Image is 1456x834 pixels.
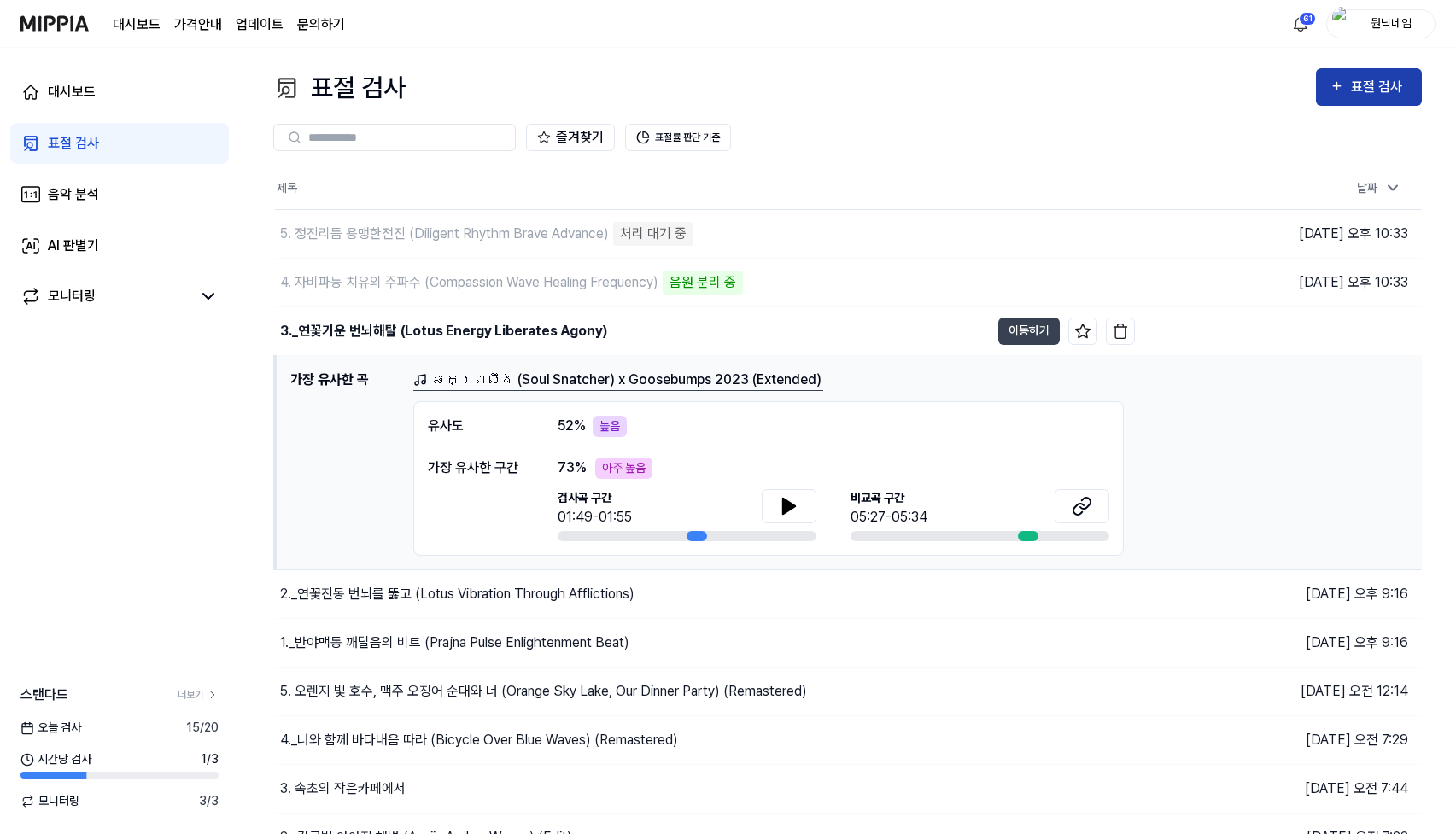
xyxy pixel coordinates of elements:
a: 음악 분석 [10,174,229,215]
div: 높음 [593,416,627,437]
h1: 가장 유사한 곡 [290,370,400,556]
span: 검사곡 구간 [558,489,632,507]
div: 2._연꽃진동 번뇌를 뚫고 (Lotus Vibration Through Afflictions) [280,584,634,604]
a: AI 판별기 [10,225,229,266]
div: 대시보드 [48,82,96,102]
div: 가장 유사한 구간 [428,458,523,478]
button: 즐겨찾기 [526,124,615,151]
div: 3. 속초의 작은카페에서 [280,779,406,799]
span: 52 % [558,416,586,436]
span: 73 % [558,458,587,478]
div: 5. 오렌지 빛 호수, 맥주 오징어 순대와 너 (Orange Sky Lake, Our Dinner Party) (Remastered) [280,681,807,702]
div: 4. 자비파동 치유의 주파수 (Compassion Wave Healing Frequency) [280,272,658,293]
span: 오늘 검사 [20,719,81,737]
a: ឆក់ព្រលឹង (Soul Snatcher) x Goosebumps 2023 (Extended) [413,370,823,391]
div: 01:49-01:55 [558,507,632,528]
div: 모니터링 [48,286,96,306]
button: 이동하기 [998,318,1060,345]
td: [DATE] 오전 7:44 [1135,764,1422,813]
div: 음원 분리 중 [663,271,743,295]
button: 가격안내 [174,15,222,35]
a: 표절 검사 [10,123,229,164]
img: 알림 [1290,14,1311,34]
div: 처리 대기 중 [613,222,693,246]
a: 대시보드 [113,15,161,35]
div: 유사도 [428,416,523,437]
td: [DATE] 오후 10:33 [1135,258,1422,306]
img: delete [1112,323,1129,340]
span: 모니터링 [20,792,79,810]
div: 음악 분석 [48,184,99,205]
span: 3 / 3 [199,792,219,810]
span: 15 / 20 [186,719,219,737]
div: 뭔닉네임 [1358,14,1424,32]
a: 모니터링 [20,286,191,306]
td: [DATE] 오전 7:29 [1135,715,1422,764]
a: 대시보드 [10,72,229,113]
a: 업데이트 [236,15,284,35]
div: 3._연꽃기운 번뇌해탈 (Lotus Energy Liberates Agony) [280,321,607,341]
td: [DATE] 오후 10:33 [1135,209,1422,258]
div: 표절 검사 [1351,76,1408,98]
span: 비교곡 구간 [851,489,927,507]
div: 1._반야맥동 깨달음의 비트 (Prajna Pulse Enlightenment Beat) [280,633,629,653]
button: 표절률 판단 기준 [625,124,731,151]
div: 아주 높음 [595,458,652,479]
button: 알림61 [1287,10,1314,38]
a: 문의하기 [297,15,345,35]
button: 표절 검사 [1316,68,1422,106]
div: 표절 검사 [273,68,406,107]
div: 5. 정진리듬 용맹한전진 (Diligent Rhythm Brave Advance) [280,224,609,244]
td: [DATE] 오후 9:16 [1135,618,1422,667]
img: profile [1332,7,1353,41]
div: AI 판별기 [48,236,99,256]
span: 시간당 검사 [20,750,91,768]
div: 날짜 [1350,174,1408,202]
span: 스탠다드 [20,685,68,705]
td: [DATE] 오후 9:16 [1135,306,1422,355]
a: 더보기 [178,687,219,703]
div: 표절 검사 [48,133,99,154]
div: 05:27-05:34 [851,507,927,528]
th: 제목 [275,168,1135,209]
div: 4._너와 함께 바다내음 따라 (Bicycle Over Blue Waves) (Remastered) [280,730,678,750]
td: [DATE] 오후 9:16 [1135,569,1422,618]
div: 61 [1299,12,1316,26]
button: profile뭔닉네임 [1326,9,1436,38]
span: 1 / 3 [201,750,219,768]
td: [DATE] 오전 12:14 [1135,667,1422,715]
